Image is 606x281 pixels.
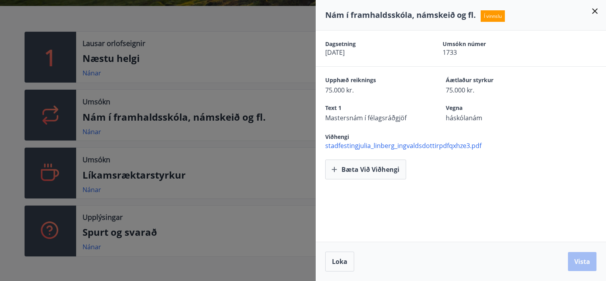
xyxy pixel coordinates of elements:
span: Vegna [446,104,539,114]
span: 1733 [443,48,532,57]
span: Umsókn númer [443,40,532,48]
span: Dagsetning [325,40,415,48]
span: Áætlaður styrkur [446,76,539,86]
span: [DATE] [325,48,415,57]
span: Viðhengi [325,133,349,140]
span: Í vinnslu [481,10,505,22]
span: stadfestingjulia_linberg_ingvaldsdottirpdfqxhze3.pdf [325,141,606,150]
span: Upphæð reiknings [325,76,418,86]
button: Bæta við viðhengi [325,160,406,179]
button: Loka [325,252,354,271]
span: Nám í framhaldsskóla, námskeið og fl. [325,10,476,20]
span: Text 1 [325,104,418,114]
span: 75.000 kr. [446,86,539,94]
span: háskólanám [446,114,539,122]
span: Loka [332,257,347,266]
span: 75.000 kr. [325,86,418,94]
span: Mastersnám í félagsráðgjöf [325,114,418,122]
